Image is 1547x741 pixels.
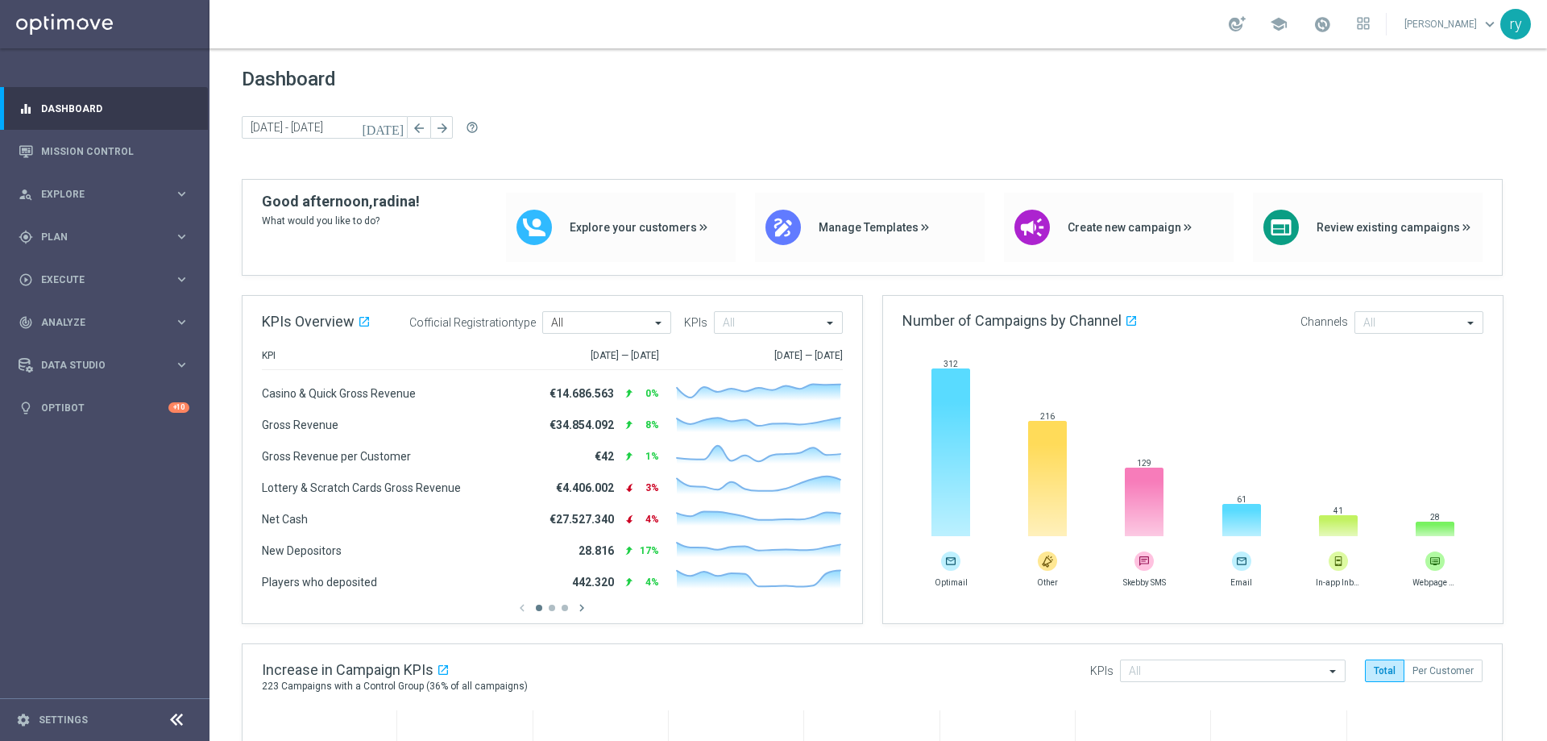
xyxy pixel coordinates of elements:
[1270,15,1288,33] span: school
[19,315,33,330] i: track_changes
[19,315,174,330] div: Analyze
[174,272,189,287] i: keyboard_arrow_right
[18,359,190,372] button: Data Studio keyboard_arrow_right
[19,187,174,202] div: Explore
[174,357,189,373] i: keyboard_arrow_right
[1481,15,1499,33] span: keyboard_arrow_down
[174,314,189,330] i: keyboard_arrow_right
[41,189,174,199] span: Explore
[19,401,33,415] i: lightbulb
[41,232,174,242] span: Plan
[16,713,31,727] i: settings
[39,715,88,725] a: Settings
[19,273,33,287] i: play_circle_outline
[19,386,189,429] div: Optibot
[41,386,168,429] a: Optibot
[19,273,174,287] div: Execute
[41,130,189,173] a: Mission Control
[18,145,190,158] button: Mission Control
[18,188,190,201] button: person_search Explore keyboard_arrow_right
[174,229,189,244] i: keyboard_arrow_right
[1500,9,1531,40] div: ry
[19,87,189,130] div: Dashboard
[18,102,190,115] button: equalizer Dashboard
[18,273,190,286] button: play_circle_outline Execute keyboard_arrow_right
[18,402,190,414] button: lightbulb Optibot +10
[19,187,33,202] i: person_search
[19,230,174,244] div: Plan
[41,87,189,130] a: Dashboard
[18,231,190,244] button: gps_fixed Plan keyboard_arrow_right
[19,130,189,173] div: Mission Control
[168,402,189,413] div: +10
[41,275,174,285] span: Execute
[1403,12,1500,36] a: [PERSON_NAME]keyboard_arrow_down
[19,230,33,244] i: gps_fixed
[18,316,190,329] button: track_changes Analyze keyboard_arrow_right
[41,318,174,327] span: Analyze
[19,358,174,373] div: Data Studio
[41,360,174,370] span: Data Studio
[174,186,189,202] i: keyboard_arrow_right
[19,102,33,116] i: equalizer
